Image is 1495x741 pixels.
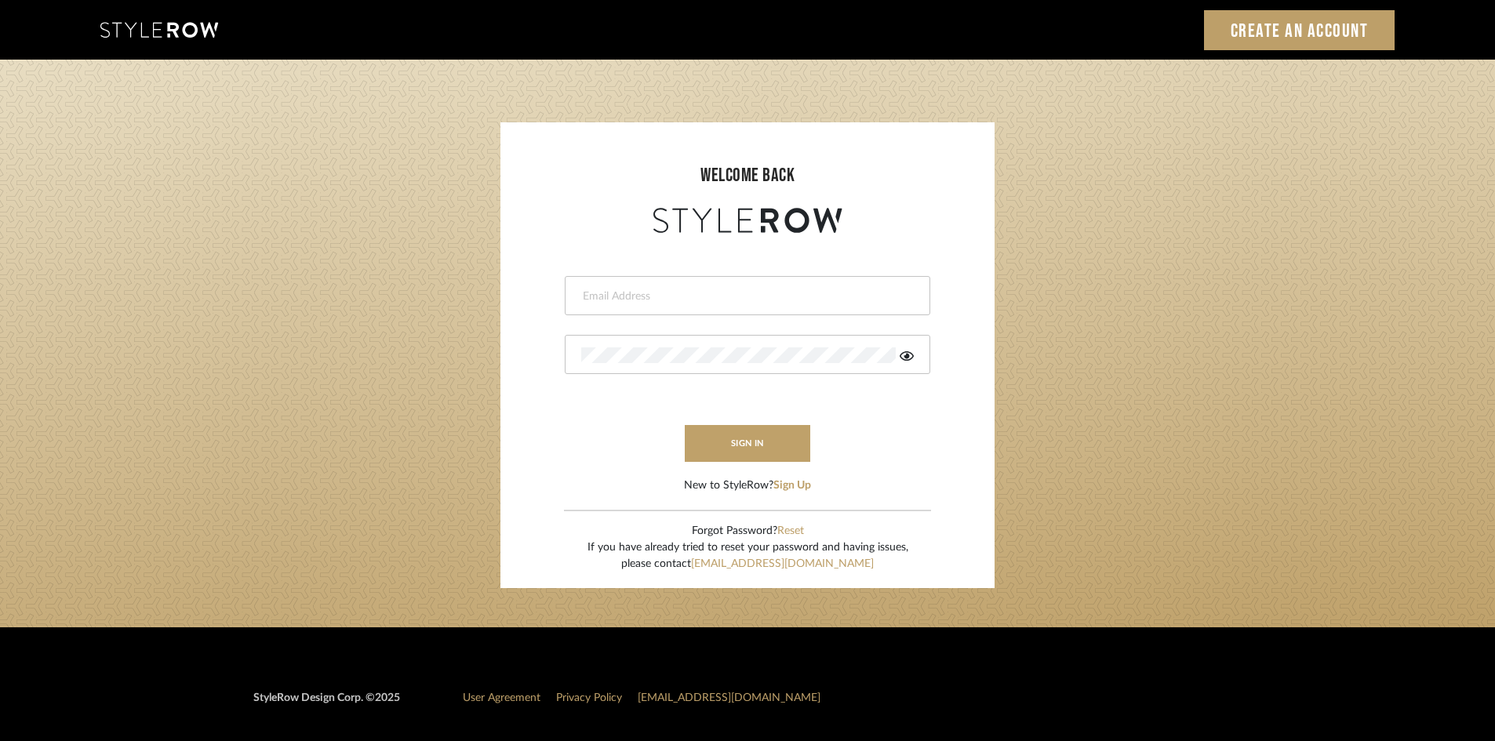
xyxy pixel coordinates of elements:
[556,692,622,703] a: Privacy Policy
[773,478,811,494] button: Sign Up
[684,478,811,494] div: New to StyleRow?
[463,692,540,703] a: User Agreement
[777,523,804,539] button: Reset
[638,692,820,703] a: [EMAIL_ADDRESS][DOMAIN_NAME]
[581,289,910,304] input: Email Address
[691,558,874,569] a: [EMAIL_ADDRESS][DOMAIN_NAME]
[516,162,979,190] div: welcome back
[1204,10,1395,50] a: Create an Account
[685,425,810,462] button: sign in
[587,523,908,539] div: Forgot Password?
[253,690,400,719] div: StyleRow Design Corp. ©2025
[587,539,908,572] div: If you have already tried to reset your password and having issues, please contact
